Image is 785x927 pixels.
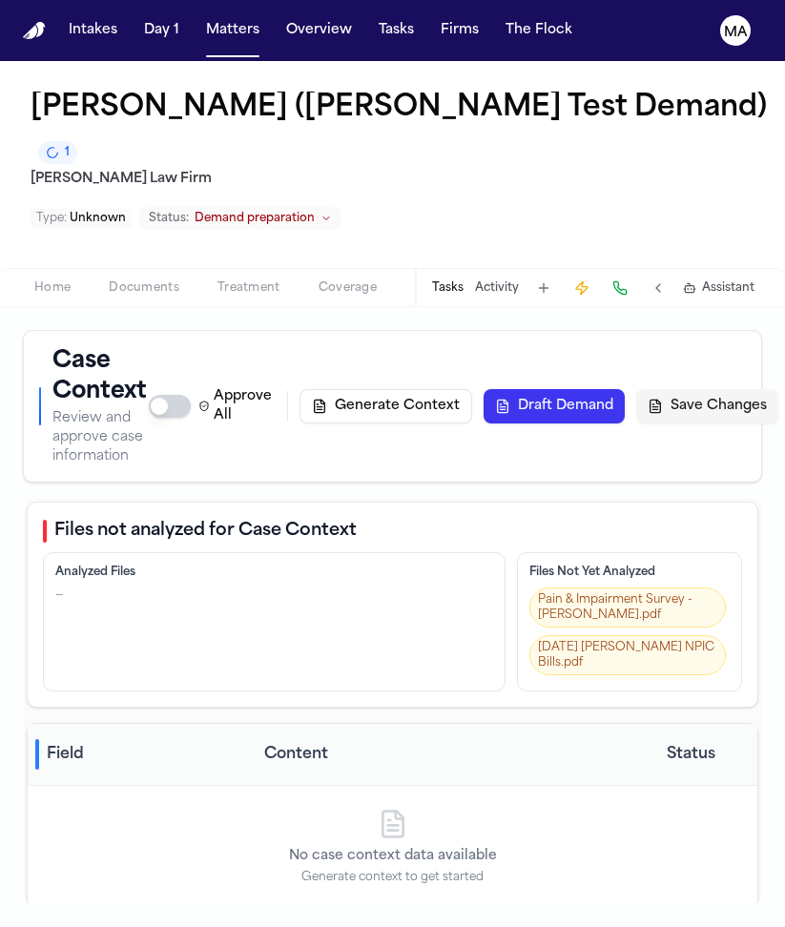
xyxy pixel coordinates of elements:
[54,518,357,545] h2: Files not analyzed for Case Context
[217,280,280,296] span: Treatment
[55,587,63,603] div: —
[300,389,472,423] button: Generate Context
[529,565,730,580] div: Files Not Yet Analyzed
[61,13,125,48] button: Intakes
[23,22,46,40] a: Home
[257,724,624,786] th: Content
[36,213,67,224] span: Type :
[38,141,77,164] button: 1 active task
[52,409,149,466] p: Review and approve case information
[529,635,726,675] a: [DATE] [PERSON_NAME] NPIC Bills.pdf
[109,280,179,296] span: Documents
[52,346,149,407] h1: Case Context
[31,92,767,126] h1: [PERSON_NAME] ([PERSON_NAME] Test Demand)
[301,870,484,885] p: Generate context to get started
[198,13,267,48] button: Matters
[568,275,595,301] button: Create Immediate Task
[55,565,493,580] div: Analyzed Files
[607,275,633,301] button: Make a Call
[636,389,778,423] button: Save Changes
[289,847,497,866] p: No case context data available
[484,389,625,423] button: Draft Demand
[34,280,71,296] span: Home
[683,280,754,296] button: Assistant
[65,145,70,160] span: 1
[371,13,422,48] button: Tasks
[279,13,360,48] button: Overview
[35,739,249,770] div: Field
[475,280,519,296] button: Activity
[702,280,754,296] span: Assistant
[195,211,315,226] span: Demand preparation
[724,26,748,39] text: MA
[624,724,757,786] th: Status
[529,587,726,628] a: Pain & Impairment Survey - [PERSON_NAME].pdf
[530,275,557,301] button: Add Task
[498,13,580,48] button: The Flock
[433,13,486,48] button: Firms
[136,13,187,48] button: Day 1
[198,387,276,425] label: Approve All
[319,280,377,296] span: Coverage
[70,213,126,224] span: Unknown
[23,22,46,40] img: Finch Logo
[31,168,754,191] h2: [PERSON_NAME] Law Firm
[149,211,189,226] span: Status:
[31,92,767,126] button: Edit matter name
[31,209,132,228] button: Edit Type: Unknown
[139,207,341,230] button: Change status from Demand preparation
[432,280,464,296] button: Tasks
